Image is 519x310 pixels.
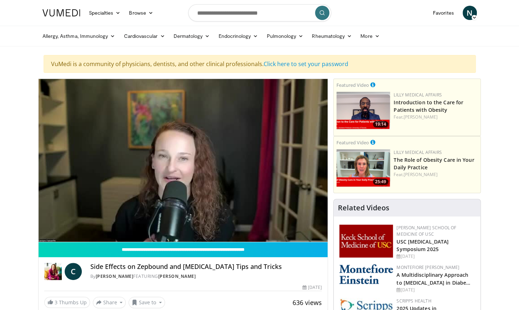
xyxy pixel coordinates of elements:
a: 19:14 [336,92,390,129]
a: [PERSON_NAME] [96,273,134,279]
a: Favorites [429,6,458,20]
a: Click here to set your password [264,60,348,68]
a: Introduction to the Care for Patients with Obesity [394,99,463,113]
a: The Role of Obesity Care in Your Daily Practice [394,156,474,171]
a: Cardiovascular [119,29,169,43]
video-js: Video Player [39,79,328,242]
img: 7b941f1f-d101-407a-8bfa-07bd47db01ba.png.150x105_q85_autocrop_double_scale_upscale_version-0.2.jpg [339,225,393,257]
img: e1208b6b-349f-4914-9dd7-f97803bdbf1d.png.150x105_q85_crop-smart_upscale.png [336,149,390,187]
a: [PERSON_NAME] School of Medicine of USC [396,225,456,237]
div: [DATE] [396,287,475,293]
div: [DATE] [396,253,475,260]
div: By FEATURING [90,273,322,280]
a: Browse [125,6,158,20]
a: Dermatology [169,29,214,43]
div: [DATE] [303,284,322,291]
a: N [463,6,477,20]
button: Save to [129,297,165,308]
a: 25:49 [336,149,390,187]
img: acc2e291-ced4-4dd5-b17b-d06994da28f3.png.150x105_q85_crop-smart_upscale.png [336,92,390,129]
a: Scripps Health [396,298,431,304]
a: Specialties [85,6,125,20]
a: Montefiore [PERSON_NAME] [396,264,459,270]
a: USC [MEDICAL_DATA] Symposium 2025 [396,238,449,252]
div: Feat. [394,114,478,120]
div: VuMedi is a community of physicians, dentists, and other clinical professionals. [44,55,476,73]
a: Lilly Medical Affairs [394,149,442,155]
div: Feat. [394,171,478,178]
a: [PERSON_NAME] [404,114,438,120]
a: Rheumatology [308,29,356,43]
span: 3 [55,299,58,306]
a: [PERSON_NAME] [404,171,438,177]
a: Lilly Medical Affairs [394,92,442,98]
span: 636 views [293,298,322,307]
input: Search topics, interventions [188,4,331,21]
a: [PERSON_NAME] [158,273,196,279]
a: C [65,263,82,280]
a: 3 Thumbs Up [44,297,90,308]
a: Endocrinology [214,29,262,43]
button: Share [93,297,126,308]
span: 25:49 [373,179,388,185]
a: A Multidisciplinary Approach to [MEDICAL_DATA] in Diabe… [396,271,470,286]
img: Dr. Carolynn Francavilla [44,263,62,280]
small: Featured Video [336,139,369,146]
a: Pulmonology [262,29,308,43]
a: Allergy, Asthma, Immunology [38,29,120,43]
a: More [356,29,384,43]
small: Featured Video [336,82,369,88]
h4: Related Videos [338,204,389,212]
img: VuMedi Logo [43,9,80,16]
span: 19:14 [373,121,388,127]
img: b0142b4c-93a1-4b58-8f91-5265c282693c.png.150x105_q85_autocrop_double_scale_upscale_version-0.2.png [339,264,393,284]
h4: Side Effects on Zepbound and [MEDICAL_DATA] Tips and Tricks [90,263,322,271]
